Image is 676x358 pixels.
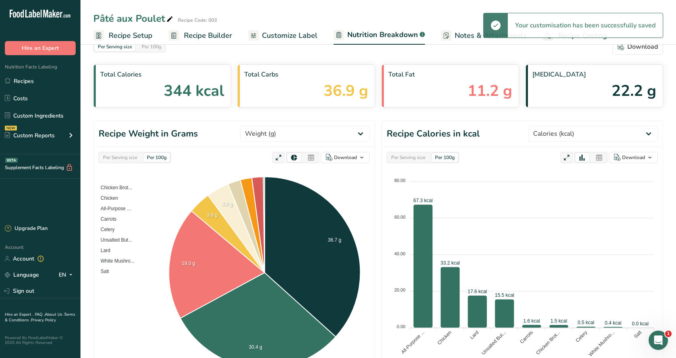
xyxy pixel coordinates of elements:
a: About Us . [45,312,64,317]
div: EN [59,270,76,280]
tspan: Chicken Brot... [535,329,561,356]
div: Download [334,154,357,161]
span: Customize Label [262,30,317,41]
span: 1 [665,331,672,337]
span: [MEDICAL_DATA] [532,70,656,79]
tspan: White Mushro... [587,329,615,357]
a: FAQ . [35,312,45,317]
div: Download [618,42,658,52]
iframe: Intercom live chat [649,331,668,350]
button: Download [321,152,370,163]
span: Salt [95,269,109,274]
span: Recipe Builder [184,30,232,41]
h1: Recipe Weight in Grams [99,127,198,141]
div: Your customisation has been successfully saved [508,13,663,37]
div: Pâté aux Poulet [93,11,175,26]
a: Language [5,268,39,282]
span: White Mushro... [95,258,134,264]
tspan: Carrots [519,329,534,345]
tspan: 0.00 [397,324,405,329]
span: Chicken Brot... [95,185,132,190]
tspan: All-Purpose ... [400,329,425,355]
span: Celery [95,227,115,232]
a: Hire an Expert . [5,312,33,317]
tspan: Salt [633,329,643,339]
tspan: Chicken [436,329,453,346]
a: Nutrition Breakdown [334,26,425,45]
tspan: 60.00 [394,215,406,219]
div: BETA [5,158,18,163]
div: Custom Reports [5,131,55,140]
a: Recipe Builder [169,27,232,45]
div: Download [622,154,645,161]
span: 344 kcal [164,79,224,102]
span: Total Carbs [244,70,368,79]
button: Hire an Expert [5,41,76,55]
a: Recipe Setup [93,27,153,45]
div: Upgrade Plan [5,225,47,233]
span: 36.9 g [324,79,368,102]
a: Terms & Conditions . [5,312,75,323]
span: Nutrition Breakdown [347,29,418,40]
tspan: 40.00 [394,251,406,256]
span: Recipe Setup [109,30,153,41]
span: 11.2 g [468,79,512,102]
span: All-Purpose ... [95,206,131,211]
div: Recipe Code: 003 [178,17,217,24]
button: Download [609,152,658,163]
tspan: 20.00 [394,288,406,292]
span: Lard [95,248,110,253]
div: Per Serving size [388,153,429,162]
button: Download [612,39,663,55]
tspan: Unsalted But... [480,329,507,356]
a: Notes & Attachments [441,27,527,45]
span: Total Calories [100,70,224,79]
span: Carrots [95,216,116,222]
a: Privacy Policy [31,317,56,323]
a: Customize Label [248,27,317,45]
span: Chicken [95,195,118,201]
div: Per 100g [144,153,170,162]
div: Powered By FoodLabelMaker © 2025 All Rights Reserved [5,335,76,345]
tspan: 80.00 [394,178,406,183]
div: Per 100g [432,153,458,162]
span: 22.2 g [612,79,656,102]
h1: Recipe Calories in kcal [387,127,480,141]
tspan: Lard [469,329,480,340]
div: Per Serving size [100,153,140,162]
div: Per 100g [138,42,165,51]
span: Total Fat [388,70,512,79]
div: Per Serving size [95,42,135,51]
span: Notes & Attachments [455,30,527,41]
span: Unsalted But... [95,237,132,243]
tspan: Celery [575,329,588,343]
div: NEW [5,126,17,130]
